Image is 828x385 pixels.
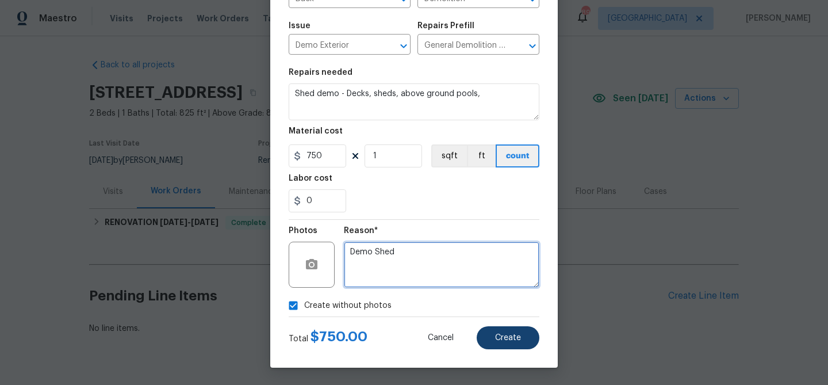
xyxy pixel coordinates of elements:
[467,144,496,167] button: ft
[524,38,540,54] button: Open
[304,300,392,312] span: Create without photos
[417,22,474,30] h5: Repairs Prefill
[289,22,310,30] h5: Issue
[310,330,367,344] span: $ 750.00
[289,68,352,77] h5: Repairs needed
[495,334,521,342] span: Create
[289,331,367,345] div: Total
[289,127,343,135] h5: Material cost
[344,227,378,235] h5: Reason*
[289,227,317,235] h5: Photos
[409,326,472,349] button: Cancel
[344,242,539,288] textarea: Demo Shed
[289,174,332,182] h5: Labor cost
[431,144,467,167] button: sqft
[428,334,454,342] span: Cancel
[477,326,539,349] button: Create
[289,83,539,120] textarea: Shed demo - Decks, sheds, above ground pools,
[396,38,412,54] button: Open
[496,144,539,167] button: count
